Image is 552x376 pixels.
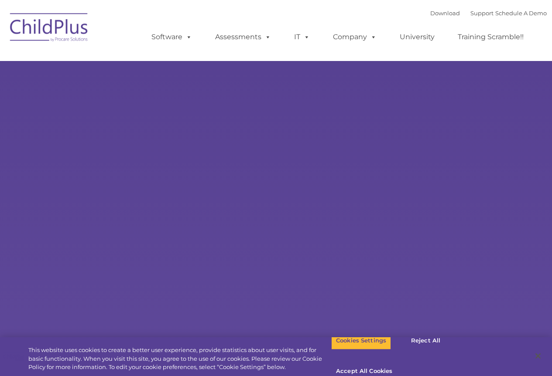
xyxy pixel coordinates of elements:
[528,346,548,366] button: Close
[331,332,391,350] button: Cookies Settings
[470,10,494,17] a: Support
[285,28,319,46] a: IT
[430,10,547,17] font: |
[143,28,201,46] a: Software
[391,28,443,46] a: University
[495,10,547,17] a: Schedule A Demo
[430,10,460,17] a: Download
[6,7,93,51] img: ChildPlus by Procare Solutions
[28,346,331,372] div: This website uses cookies to create a better user experience, provide statistics about user visit...
[206,28,280,46] a: Assessments
[324,28,385,46] a: Company
[398,332,453,350] button: Reject All
[449,28,532,46] a: Training Scramble!!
